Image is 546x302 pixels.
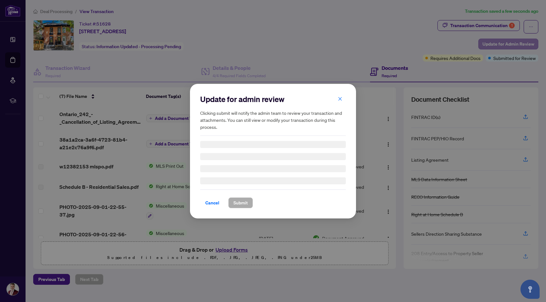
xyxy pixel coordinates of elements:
span: close [338,96,342,101]
button: Submit [228,197,253,208]
button: Open asap [520,280,540,299]
button: Cancel [200,197,224,208]
h5: Clicking submit will notify the admin team to review your transaction and attachments. You can st... [200,109,346,130]
span: Cancel [205,198,219,208]
h2: Update for admin review [200,94,346,104]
